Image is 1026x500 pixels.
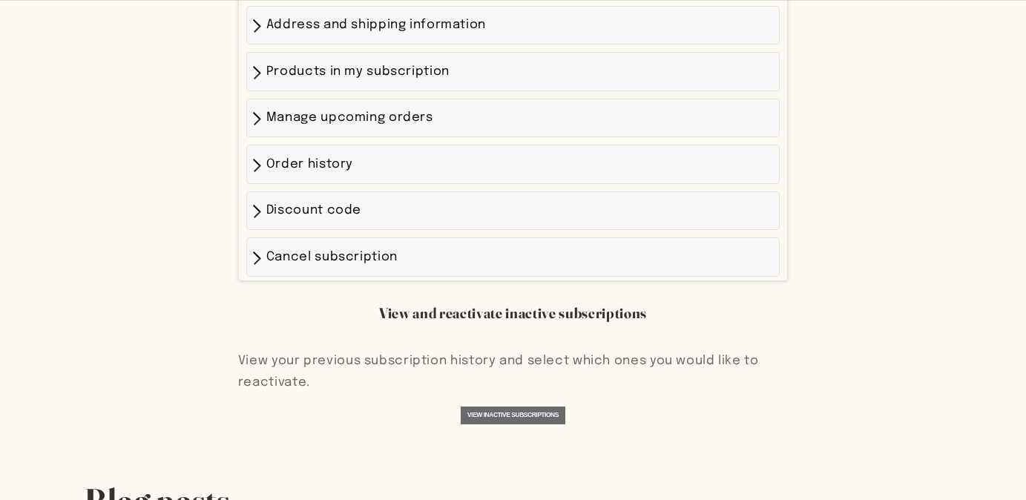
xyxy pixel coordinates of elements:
[266,19,486,31] span: Address and shipping information
[247,7,778,45] div: Address and shipping information
[266,204,361,217] span: Discount code
[247,99,778,137] div: Manage upcoming orders
[266,158,353,171] span: Order history
[247,238,778,276] div: Cancel subscription
[467,409,559,421] span: View inactive subscriptions
[247,145,778,183] div: Order history
[266,65,450,78] span: Products in my subscription
[247,53,778,91] div: Products in my subscription
[266,251,398,263] span: Cancel subscription
[461,407,565,424] button: View inactive subscriptions
[238,350,788,394] p: View your previous subscription history and select which ones you would like to reactivate.
[379,304,647,323] h3: View and reactivate inactive subscriptions
[247,192,778,230] div: Discount code
[266,111,433,124] span: Manage upcoming orders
